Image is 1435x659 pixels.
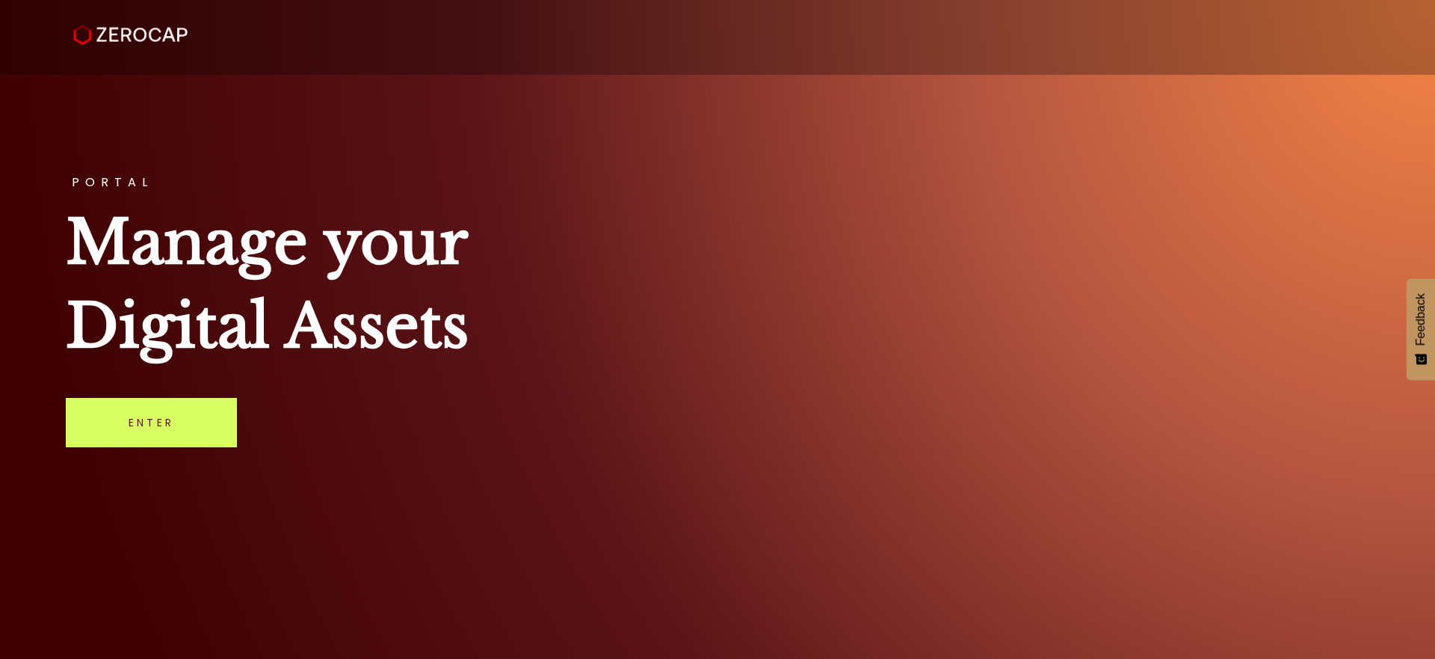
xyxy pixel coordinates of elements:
[1407,278,1435,380] button: Feedback - Show survey
[66,200,1369,368] h1: Manage your Digital Assets
[1414,293,1428,346] span: Feedback
[73,25,188,46] img: ZeroCap
[66,177,1369,188] h3: PORTAL
[66,398,237,447] a: Enter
